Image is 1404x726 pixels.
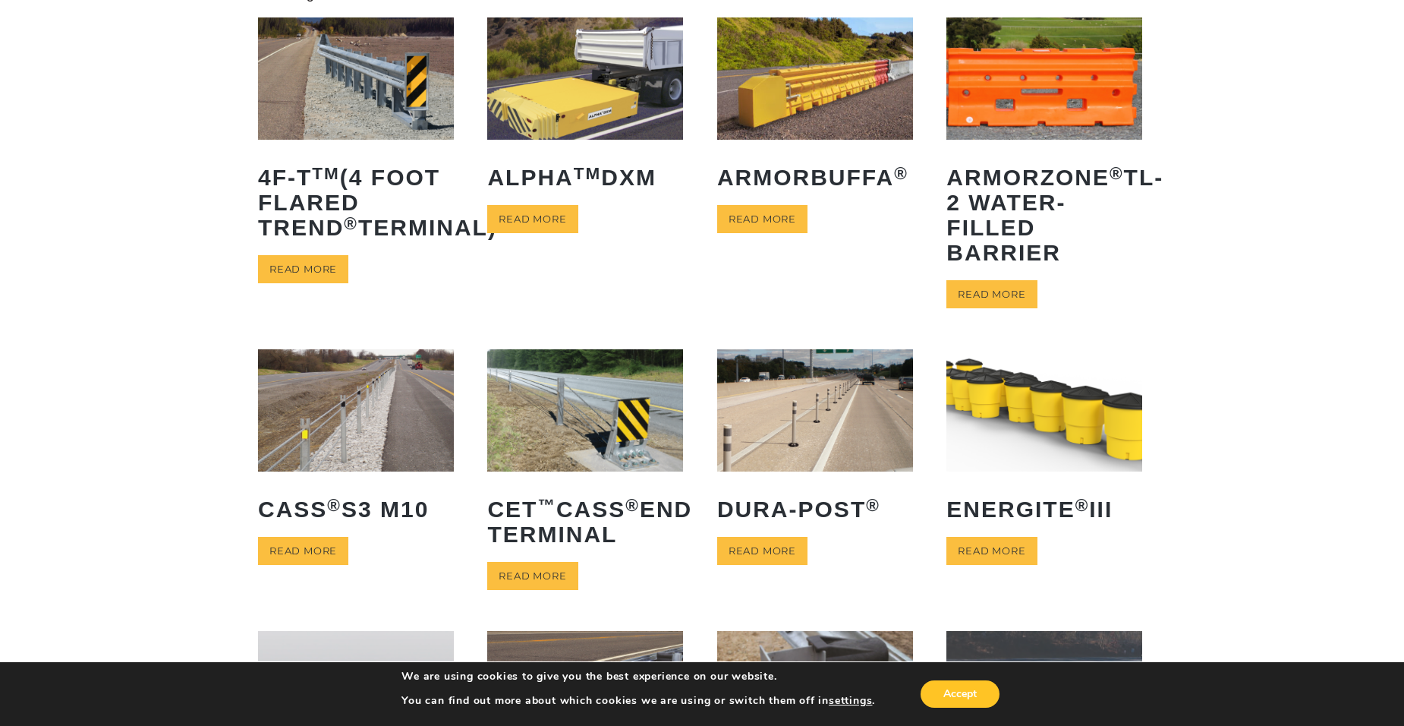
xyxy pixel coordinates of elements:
[946,17,1142,276] a: ArmorZone®TL-2 Water-Filled Barrier
[401,694,875,708] p: You can find out more about which cookies we are using or switch them off in .
[946,280,1037,308] a: Read more about “ArmorZone® TL-2 Water-Filled Barrier”
[717,349,913,533] a: Dura-Post®
[625,496,640,515] sup: ®
[258,255,348,283] a: Read more about “4F-TTM (4 Foot Flared TREND® Terminal)”
[717,17,913,201] a: ArmorBuffa®
[537,496,556,515] sup: ™
[894,164,908,183] sup: ®
[866,496,880,515] sup: ®
[258,537,348,565] a: Read more about “CASS® S3 M10”
[829,694,872,708] button: settings
[717,153,913,201] h2: ArmorBuffa
[921,680,999,708] button: Accept
[717,485,913,533] h2: Dura-Post
[946,349,1142,533] a: ENERGITE®III
[487,17,683,201] a: ALPHATMDXM
[258,17,454,251] a: 4F-TTM(4 Foot Flared TREND®Terminal)
[344,214,358,233] sup: ®
[487,485,683,558] h2: CET CASS End Terminal
[327,496,342,515] sup: ®
[946,537,1037,565] a: Read more about “ENERGITE® III”
[258,485,454,533] h2: CASS S3 M10
[487,205,578,233] a: Read more about “ALPHATM DXM”
[574,164,602,183] sup: TM
[487,153,683,201] h2: ALPHA DXM
[258,349,454,533] a: CASS®S3 M10
[487,562,578,590] a: Read more about “CET™ CASS® End Terminal”
[1110,164,1124,183] sup: ®
[401,670,875,683] p: We are using cookies to give you the best experience on our website.
[487,349,683,558] a: CET™CASS®End Terminal
[717,205,807,233] a: Read more about “ArmorBuffa®”
[946,485,1142,533] h2: ENERGITE III
[717,537,807,565] a: Read more about “Dura-Post®”
[312,164,340,183] sup: TM
[258,153,454,251] h2: 4F-T (4 Foot Flared TREND Terminal)
[1075,496,1090,515] sup: ®
[946,153,1142,276] h2: ArmorZone TL-2 Water-Filled Barrier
